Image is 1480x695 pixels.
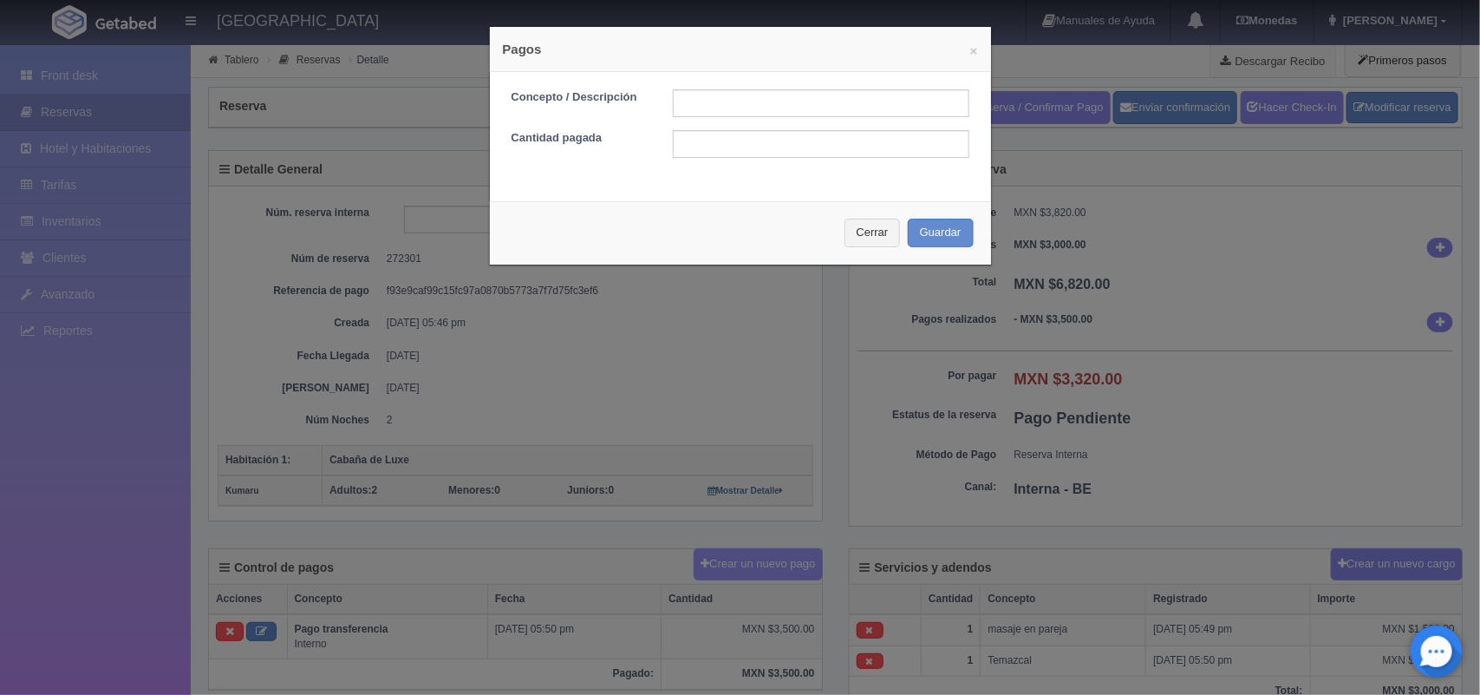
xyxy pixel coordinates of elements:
[503,40,978,58] h4: Pagos
[499,130,660,147] label: Cantidad pagada
[970,44,978,57] button: ×
[499,89,660,106] label: Concepto / Descripción
[844,219,901,247] button: Cerrar
[908,219,974,247] button: Guardar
